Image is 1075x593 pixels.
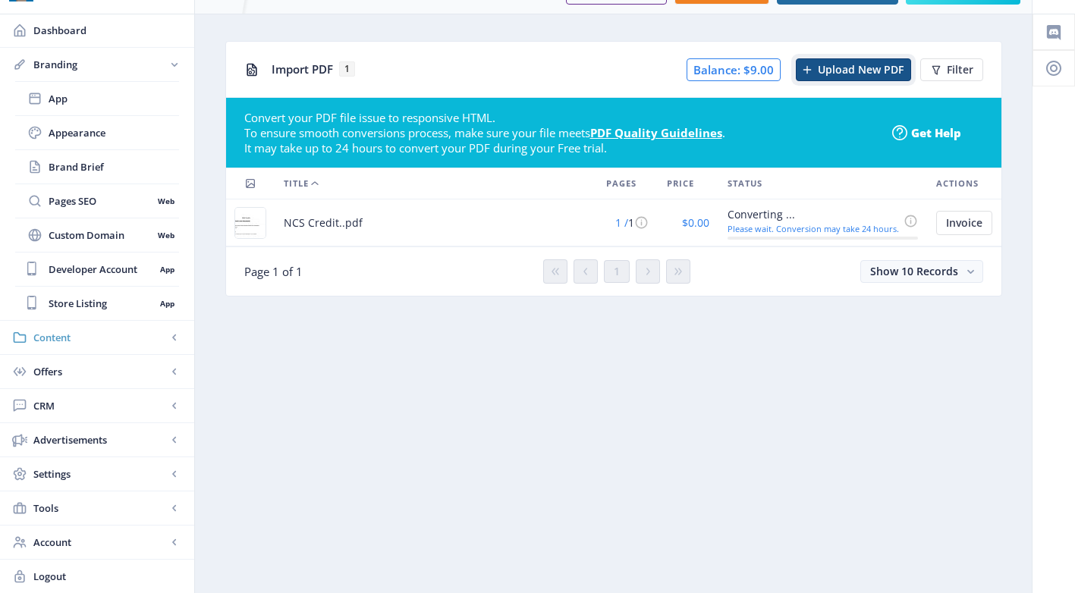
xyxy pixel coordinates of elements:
[15,184,179,218] a: Pages SEOWeb
[49,262,155,277] span: Developer Account
[15,116,179,149] a: Appearance
[33,57,167,72] span: Branding
[946,217,982,229] span: Invoice
[606,174,637,193] span: Pages
[15,253,179,286] a: Developer AccountApp
[667,174,694,193] span: Price
[15,150,179,184] a: Brand Brief
[796,58,911,81] button: Upload New PDF
[272,61,333,77] span: Import PDF
[687,58,781,81] span: Balance: $9.00
[728,224,899,234] div: Please wait. Conversion may take 24 hours.
[155,296,179,311] nb-badge: App
[606,214,649,232] div: 1
[49,159,179,174] span: Brand Brief
[49,193,152,209] span: Pages SEO
[936,211,992,235] button: Invoice
[33,535,167,550] span: Account
[615,215,628,230] span: 1 /
[604,260,630,283] button: 1
[284,174,309,193] span: Title
[49,227,152,243] span: Custom Domain
[936,174,979,193] span: Actions
[590,125,722,140] a: PDF Quality Guidelines
[49,91,179,106] span: App
[728,206,899,224] div: Converting ...
[152,193,179,209] nb-badge: Web
[33,398,167,413] span: CRM
[936,214,992,228] a: Edit page
[152,227,179,243] nb-badge: Web
[870,264,958,278] span: Show 10 Records
[15,82,179,115] a: App
[15,287,179,320] a: Store ListingApp
[235,208,266,238] img: 51acafdc-786c-457f-bf0f-41d96112096c.jpg
[682,215,709,230] span: $0.00
[860,260,983,283] button: Show 10 Records
[33,432,167,447] span: Advertisements
[244,125,881,140] div: To ensure smooth conversions process, make sure your file meets .
[33,466,167,482] span: Settings
[728,174,762,193] span: Status
[920,58,983,81] button: Filter
[33,364,167,379] span: Offers
[49,125,179,140] span: Appearance
[33,330,167,345] span: Content
[49,296,155,311] span: Store Listing
[244,140,881,155] div: It may take up to 24 hours to convert your PDF during your Free trial.
[155,262,179,277] nb-badge: App
[33,500,167,516] span: Tools
[818,64,904,76] span: Upload New PDF
[284,214,363,232] span: NCS Credit..pdf
[15,218,179,252] a: Custom DomainWeb
[244,110,881,125] div: Convert your PDF file issue to responsive HTML.
[339,61,355,77] span: 1
[33,23,182,38] span: Dashboard
[33,569,182,584] span: Logout
[892,125,983,140] a: Get Help
[244,264,303,279] span: Page 1 of 1
[947,64,973,76] span: Filter
[614,265,620,278] span: 1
